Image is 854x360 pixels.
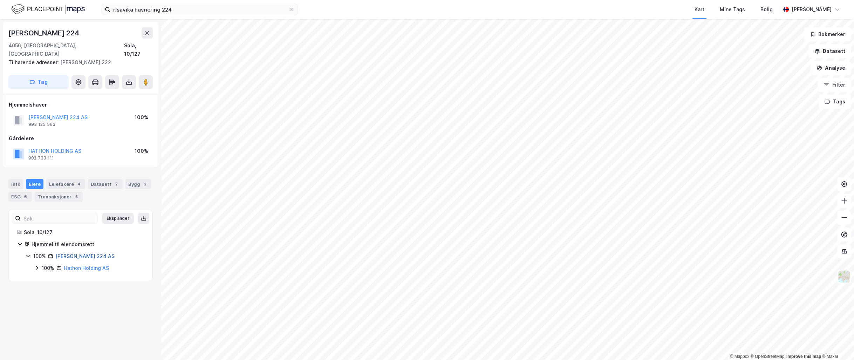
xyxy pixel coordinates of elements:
a: Mapbox [730,354,749,359]
button: Filter [818,78,851,92]
a: Improve this map [786,354,821,359]
button: Tag [8,75,69,89]
div: 2 [142,181,149,188]
div: 993 125 563 [28,122,55,127]
div: Hjemmel til eiendomsrett [32,240,144,249]
iframe: Chat Widget [819,326,854,360]
input: Søk på adresse, matrikkel, gårdeiere, leietakere eller personer [110,4,289,15]
div: Kontrollprogram for chat [819,326,854,360]
a: [PERSON_NAME] 224 AS [55,253,115,259]
div: 4056, [GEOGRAPHIC_DATA], [GEOGRAPHIC_DATA] [8,41,124,58]
div: 2 [113,181,120,188]
div: [PERSON_NAME] 224 [8,27,81,39]
div: ESG [8,192,32,202]
div: Leietakere [46,179,85,189]
div: Eiere [26,179,43,189]
div: Datasett [88,179,123,189]
div: Gårdeiere [9,134,152,143]
div: 982 733 111 [28,155,54,161]
img: Z [838,270,851,283]
button: Datasett [808,44,851,58]
img: logo.f888ab2527a4732fd821a326f86c7f29.svg [11,3,85,15]
div: [PERSON_NAME] 222 [8,58,147,67]
div: Kart [695,5,704,14]
div: Bolig [760,5,773,14]
button: Tags [819,95,851,109]
input: Søk [21,213,97,224]
div: Sola, 10/127 [124,41,153,58]
div: 100% [42,264,54,272]
div: 100% [135,147,148,155]
a: Hathon Holding AS [64,265,109,271]
div: 6 [22,193,29,200]
button: Bokmerker [804,27,851,41]
div: 5 [73,193,80,200]
a: OpenStreetMap [751,354,785,359]
button: Analyse [811,61,851,75]
span: Tilhørende adresser: [8,59,60,65]
div: Transaksjoner [35,192,83,202]
div: Sola, 10/127 [24,228,144,237]
div: Hjemmelshaver [9,101,152,109]
div: Info [8,179,23,189]
div: Mine Tags [720,5,745,14]
div: 100% [33,252,46,260]
div: 100% [135,113,148,122]
div: [PERSON_NAME] [792,5,832,14]
button: Ekspander [102,213,134,224]
div: 4 [75,181,82,188]
div: Bygg [125,179,151,189]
